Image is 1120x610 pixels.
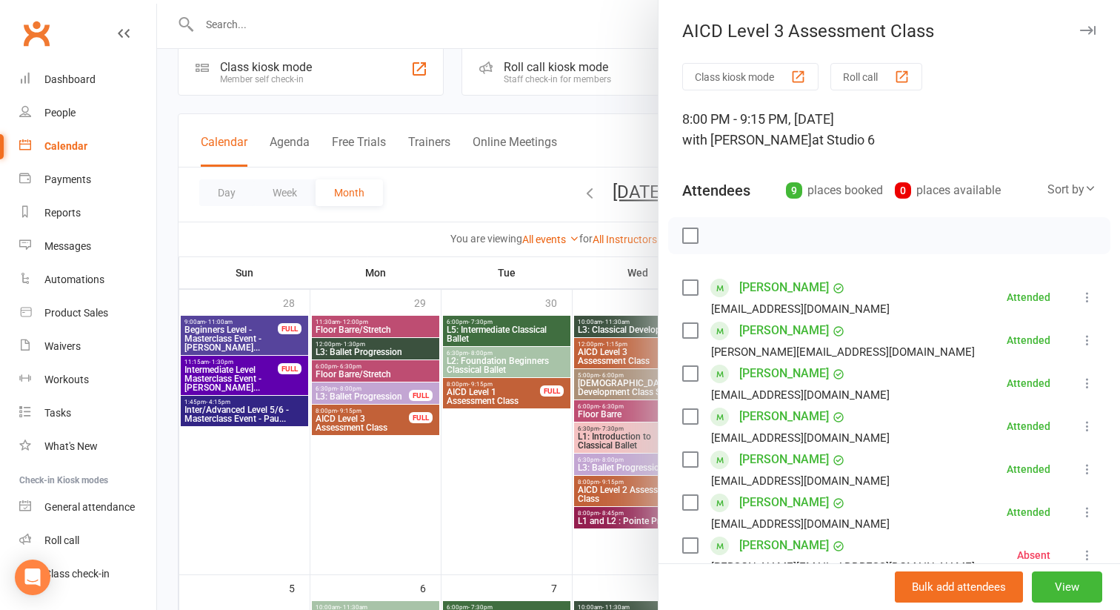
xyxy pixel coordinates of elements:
div: Attended [1007,378,1050,388]
div: [EMAIL_ADDRESS][DOMAIN_NAME] [711,428,890,448]
a: Class kiosk mode [19,557,156,591]
a: Tasks [19,397,156,430]
button: Roll call [830,63,922,90]
div: 8:00 PM - 9:15 PM, [DATE] [682,109,1096,150]
span: with [PERSON_NAME] [682,132,812,147]
div: [PERSON_NAME][EMAIL_ADDRESS][DOMAIN_NAME] [711,342,975,362]
div: places booked [786,180,883,201]
div: [EMAIL_ADDRESS][DOMAIN_NAME] [711,514,890,534]
div: Absent [1017,550,1050,560]
div: General attendance [44,501,135,513]
a: [PERSON_NAME] [739,319,829,342]
a: People [19,96,156,130]
a: [PERSON_NAME] [739,276,829,299]
div: Calendar [44,140,87,152]
div: [EMAIL_ADDRESS][DOMAIN_NAME] [711,299,890,319]
div: places available [895,180,1001,201]
div: Attended [1007,421,1050,431]
div: Tasks [44,407,71,419]
div: Attended [1007,292,1050,302]
div: Waivers [44,340,81,352]
a: Messages [19,230,156,263]
div: Dashboard [44,73,96,85]
button: Bulk add attendees [895,571,1023,603]
div: Class check-in [44,568,110,580]
div: People [44,107,76,119]
a: Product Sales [19,296,156,330]
a: [PERSON_NAME] [739,448,829,471]
div: Sort by [1047,180,1096,199]
a: [PERSON_NAME] [739,362,829,385]
div: Attended [1007,464,1050,474]
div: Messages [44,240,91,252]
div: [PERSON_NAME][EMAIL_ADDRESS][DOMAIN_NAME] [711,557,975,577]
div: [EMAIL_ADDRESS][DOMAIN_NAME] [711,471,890,491]
a: What's New [19,430,156,463]
a: Calendar [19,130,156,163]
div: [EMAIL_ADDRESS][DOMAIN_NAME] [711,385,890,405]
div: Product Sales [44,307,108,319]
a: General attendance kiosk mode [19,491,156,524]
button: View [1032,571,1102,603]
a: Reports [19,196,156,230]
a: Roll call [19,524,156,557]
span: at Studio 6 [812,132,875,147]
div: Roll call [44,534,79,546]
a: Automations [19,263,156,296]
div: 9 [786,182,802,199]
div: Open Intercom Messenger [15,560,50,595]
a: Waivers [19,330,156,363]
a: Workouts [19,363,156,397]
div: Attendees [682,180,750,201]
a: [PERSON_NAME] [739,405,829,428]
a: Payments [19,163,156,196]
div: Automations [44,273,104,285]
div: Attended [1007,507,1050,517]
div: AICD Level 3 Assessment Class [659,21,1120,42]
div: Payments [44,173,91,185]
a: Dashboard [19,63,156,96]
div: 0 [895,182,911,199]
div: What's New [44,440,98,452]
a: [PERSON_NAME] [739,534,829,557]
a: Clubworx [18,15,55,52]
div: Attended [1007,335,1050,345]
button: Class kiosk mode [682,63,819,90]
div: Reports [44,207,81,219]
a: [PERSON_NAME] [739,491,829,514]
div: Workouts [44,374,89,385]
